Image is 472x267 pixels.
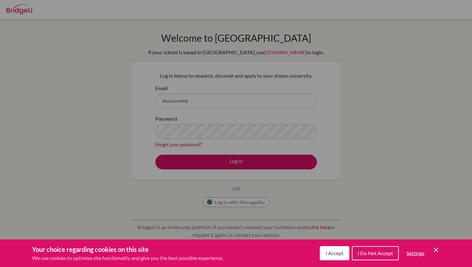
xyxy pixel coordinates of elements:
button: Settings [401,247,430,260]
h3: Your choice regarding cookies on this site [32,245,223,254]
span: I Do Not Accept [358,250,393,256]
span: Settings [406,250,424,256]
span: I Accept [326,250,344,256]
p: We use cookies to optimise site functionality and give you the best possible experience. [32,254,223,262]
button: I Do Not Accept [352,246,399,260]
button: I Accept [320,246,349,260]
button: Save and close [432,246,440,254]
